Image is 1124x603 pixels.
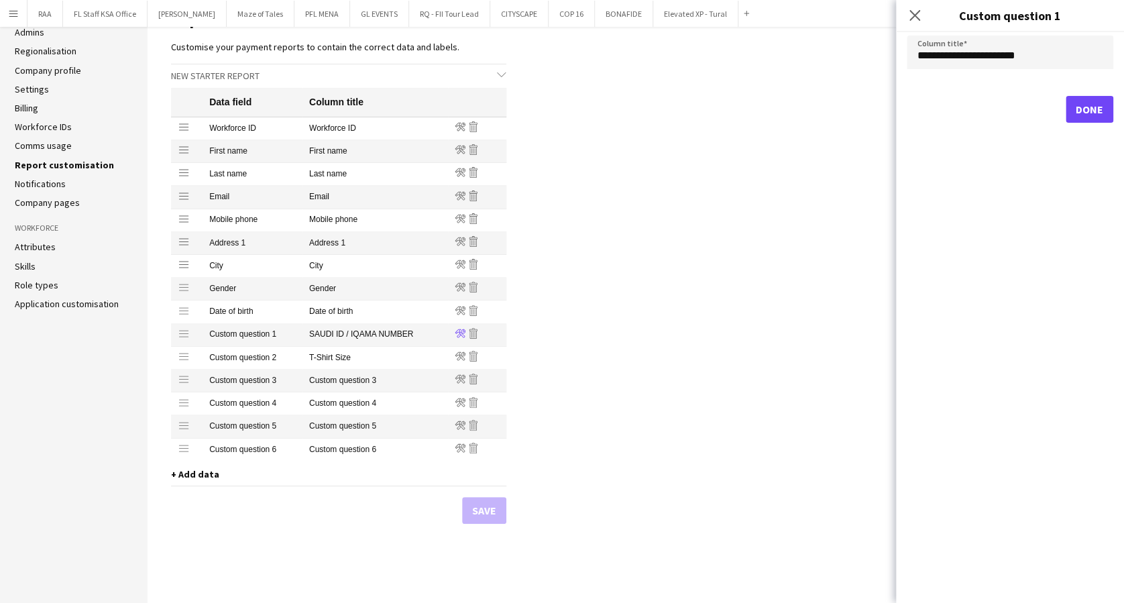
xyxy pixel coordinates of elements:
[302,347,448,370] mat-cell: T-Shirt Size
[302,186,448,209] mat-cell: Email
[203,209,302,232] mat-cell: Mobile phone
[309,96,363,108] div: Column title
[653,1,738,27] button: Elevated XP - Tural
[302,392,448,415] mat-cell: Custom question 4
[203,117,302,140] mat-cell: Workforce ID
[15,102,38,114] a: Billing
[302,117,448,140] mat-cell: Workforce ID
[302,255,448,278] mat-cell: City
[203,163,302,186] mat-cell: Last name
[302,300,448,323] mat-cell: Date of birth
[203,415,302,438] mat-cell: Custom question 5
[896,7,1124,24] h3: Custom question 1
[203,278,302,300] mat-cell: Gender
[63,1,148,27] button: FL Staff KSA Office
[302,324,448,347] mat-cell: SAUDI ID / IQAMA NUMBER
[302,278,448,300] mat-cell: Gender
[15,140,72,152] a: Comms usage
[15,26,44,38] a: Admins
[203,300,302,323] mat-cell: Date of birth
[171,468,219,480] span: + Add data
[15,83,49,95] a: Settings
[203,370,302,392] mat-cell: Custom question 3
[171,41,506,53] div: Customise your payment reports to contain the correct data and labels.
[302,232,448,255] mat-cell: Address 1
[15,260,36,272] a: Skills
[203,439,302,461] mat-cell: Custom question 6
[203,186,302,209] mat-cell: Email
[15,222,133,234] h3: Workforce
[27,1,63,27] button: RAA
[15,298,119,310] a: Application customisation
[549,1,595,27] button: COP 16
[302,163,448,186] mat-cell: Last name
[302,140,448,163] mat-cell: First name
[302,439,448,461] mat-cell: Custom question 6
[203,392,302,415] mat-cell: Custom question 4
[595,1,653,27] button: BONAFIDE
[15,178,66,190] a: Notifications
[409,1,490,27] button: RQ - FII Tour Lead
[171,64,506,87] h3: New starter report
[227,1,294,27] button: Maze of Tales
[302,415,448,438] mat-cell: Custom question 5
[15,45,76,57] a: Regionalisation
[203,140,302,163] mat-cell: First name
[209,96,251,108] div: Data field
[294,1,350,27] button: PFL MENA
[15,241,56,253] a: Attributes
[15,64,81,76] a: Company profile
[15,121,72,133] a: Workforce IDs
[15,279,58,291] a: Role types
[15,197,80,209] a: Company pages
[490,1,549,27] button: CITYSCAPE
[203,324,302,347] mat-cell: Custom question 1
[203,255,302,278] mat-cell: City
[350,1,409,27] button: GL EVENTS
[203,232,302,255] mat-cell: Address 1
[1066,96,1113,123] button: Done
[302,370,448,392] mat-cell: Custom question 3
[148,1,227,27] button: [PERSON_NAME]
[203,347,302,370] mat-cell: Custom question 2
[302,209,448,232] mat-cell: Mobile phone
[15,159,114,171] a: Report customisation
